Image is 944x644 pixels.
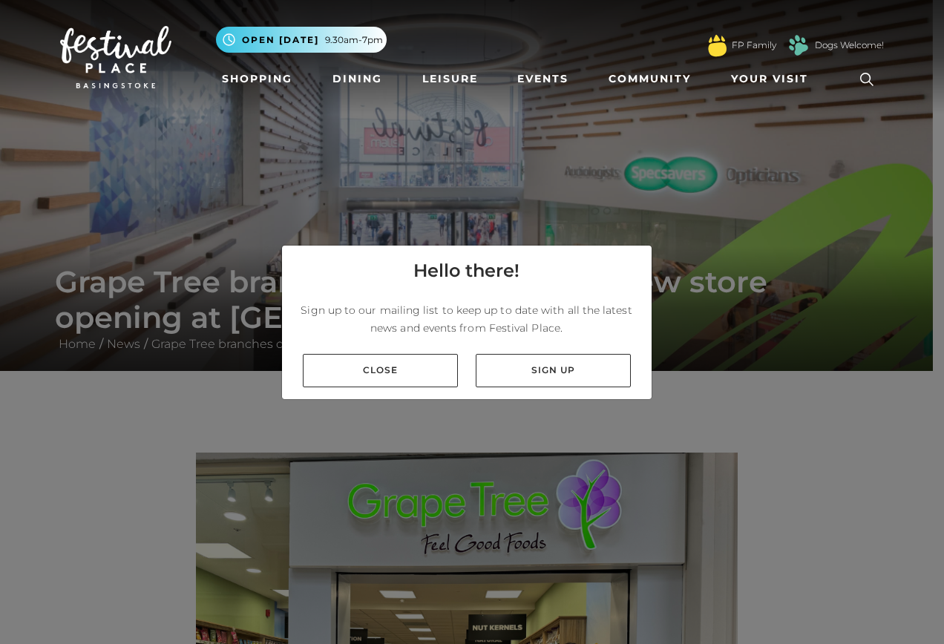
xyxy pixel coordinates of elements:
span: Open [DATE] [242,33,319,47]
a: Close [303,354,458,387]
span: Your Visit [731,71,808,87]
a: Events [511,65,574,93]
a: Your Visit [725,65,822,93]
p: Sign up to our mailing list to keep up to date with all the latest news and events from Festival ... [294,301,640,337]
span: 9.30am-7pm [325,33,383,47]
button: Open [DATE] 9.30am-7pm [216,27,387,53]
a: Dining [327,65,388,93]
a: FP Family [732,39,776,52]
a: Leisure [416,65,484,93]
a: Dogs Welcome! [815,39,884,52]
h4: Hello there! [413,257,519,284]
a: Sign up [476,354,631,387]
a: Shopping [216,65,298,93]
a: Community [603,65,697,93]
img: Festival Place Logo [60,26,171,88]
